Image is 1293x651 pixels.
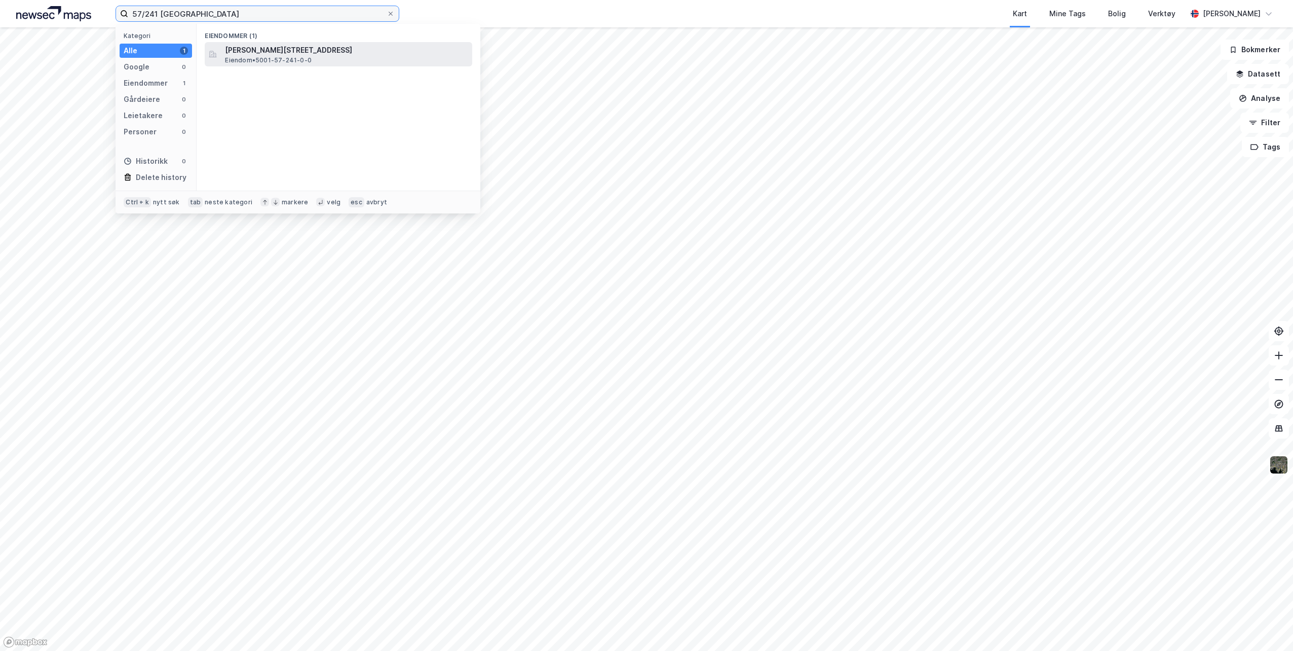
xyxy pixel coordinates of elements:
div: Kart [1013,8,1027,20]
div: Historikk [124,155,168,167]
span: [PERSON_NAME][STREET_ADDRESS] [225,44,468,56]
div: 0 [180,157,188,165]
div: Mine Tags [1049,8,1086,20]
button: Filter [1240,113,1289,133]
div: 0 [180,95,188,103]
div: Delete history [136,171,186,184]
div: markere [282,198,308,206]
button: Datasett [1227,64,1289,84]
div: Gårdeiere [124,93,160,105]
div: Ctrl + k [124,197,151,207]
input: Søk på adresse, matrikkel, gårdeiere, leietakere eller personer [128,6,387,21]
div: Eiendommer [124,77,168,89]
div: 0 [180,112,188,120]
div: Alle [124,45,137,57]
div: Kategori [124,32,192,40]
div: Eiendommer (1) [197,24,480,42]
div: tab [188,197,203,207]
div: 0 [180,128,188,136]
div: neste kategori [205,198,252,206]
button: Tags [1242,137,1289,157]
img: logo.a4113a55bc3d86da70a041830d287a7e.svg [16,6,91,21]
div: esc [349,197,364,207]
button: Analyse [1230,88,1289,108]
div: 1 [180,47,188,55]
div: Bolig [1108,8,1126,20]
div: Leietakere [124,110,163,122]
div: nytt søk [153,198,180,206]
div: velg [327,198,340,206]
button: Bokmerker [1221,40,1289,60]
span: Eiendom • 5001-57-241-0-0 [225,56,312,64]
iframe: Chat Widget [1242,602,1293,651]
div: 0 [180,63,188,71]
div: Google [124,61,149,73]
img: 9k= [1269,455,1288,475]
div: avbryt [366,198,387,206]
div: Personer [124,126,157,138]
div: Verktøy [1148,8,1175,20]
div: 1 [180,79,188,87]
a: Mapbox homepage [3,636,48,648]
div: [PERSON_NAME] [1203,8,1261,20]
